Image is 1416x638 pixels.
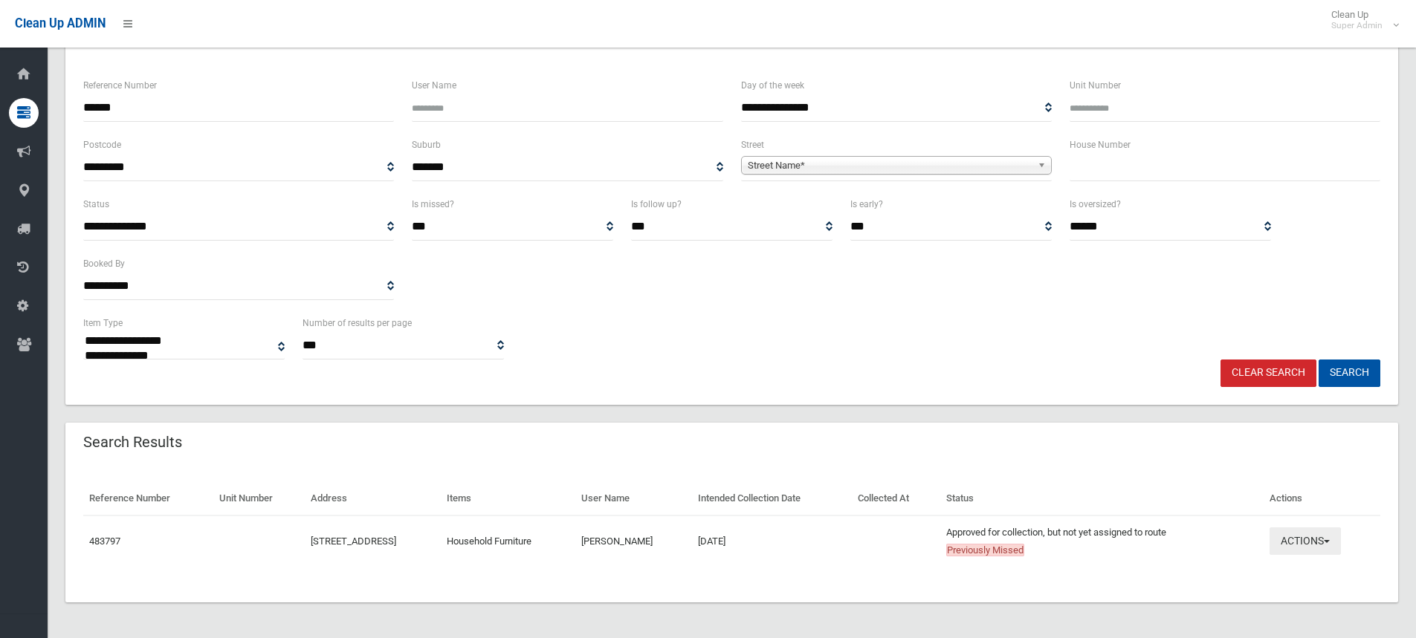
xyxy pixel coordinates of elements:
label: Unit Number [1070,77,1121,94]
a: Clear Search [1221,359,1316,387]
small: Super Admin [1331,20,1383,31]
th: Collected At [852,482,940,515]
label: Day of the week [741,77,804,94]
label: Is missed? [412,196,454,212]
header: Search Results [65,428,200,457]
a: 483797 [89,536,120,547]
span: Street Name* [748,157,1032,175]
button: Search [1319,359,1380,387]
label: User Name [412,77,456,94]
a: [STREET_ADDRESS] [311,536,396,547]
label: Suburb [412,137,441,153]
th: Intended Collection Date [692,482,852,515]
label: Postcode [83,137,121,153]
span: Clean Up ADMIN [15,16,106,30]
th: Status [940,482,1264,515]
th: Reference Number [83,482,213,515]
th: User Name [575,482,691,515]
th: Address [305,482,441,515]
span: Clean Up [1324,9,1397,31]
td: Approved for collection, but not yet assigned to route [940,515,1264,567]
th: Unit Number [213,482,305,515]
td: [DATE] [692,515,852,567]
th: Actions [1264,482,1380,515]
label: Reference Number [83,77,157,94]
label: Item Type [83,315,123,331]
label: House Number [1070,137,1131,153]
label: Is follow up? [631,196,682,212]
label: Is early? [850,196,883,212]
label: Is oversized? [1070,196,1121,212]
td: [PERSON_NAME] [575,515,691,567]
button: Actions [1270,527,1341,555]
span: Previously Missed [946,544,1024,556]
th: Items [441,482,576,515]
label: Street [741,137,764,153]
td: Household Furniture [441,515,576,567]
label: Booked By [83,255,125,272]
label: Status [83,196,109,212]
label: Number of results per page [303,315,412,331]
